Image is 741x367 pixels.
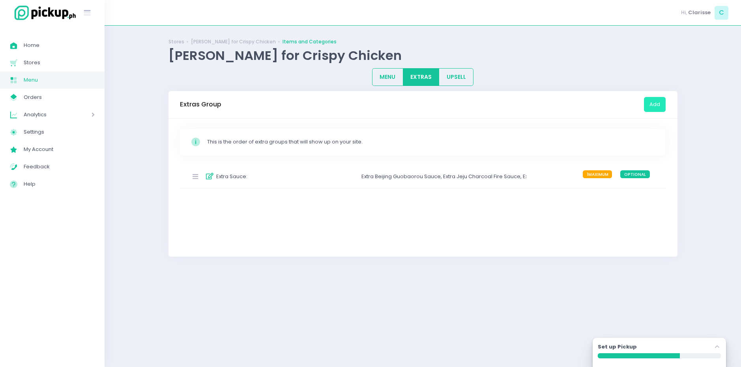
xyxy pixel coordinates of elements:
[620,170,650,178] span: OPTIONAL
[583,170,612,178] span: 1 MAXIMUM
[403,68,440,86] button: EXTRAS
[24,40,95,50] span: Home
[24,162,95,172] span: Feedback
[372,68,403,86] button: MENU
[168,38,184,45] a: Stores
[191,38,276,45] a: [PERSON_NAME] for Crispy Chicken
[283,38,337,45] a: Items and Categories
[24,179,95,189] span: Help
[681,9,687,17] span: Hi,
[24,127,95,137] span: Settings
[216,173,247,181] label: Extra Sauce :
[439,68,473,86] button: UPSELL
[24,58,95,68] span: Stores
[644,97,666,112] button: Add
[372,68,474,86] div: Large button group
[168,48,677,63] div: [PERSON_NAME] for Crispy Chicken
[523,173,616,181] div: Extra [US_STATE] Chi-Beque Sauce ,
[24,144,95,155] span: My Account
[715,6,728,20] span: C
[688,9,711,17] span: Clarisse
[10,4,77,21] img: logo
[24,92,95,102] span: Orders
[180,165,666,189] div: Extra Sauce:Extra Beijing Guobaorou Sauce, Extra Jeju Charcoal Fire Sauce, Extra [US_STATE] Chi-B...
[598,343,637,351] label: Set up Pickup
[24,110,69,120] span: Analytics
[443,173,523,181] div: Extra Jeju Charcoal Fire Sauce ,
[361,173,443,181] div: Extra Beijing Guobaorou Sauce ,
[24,75,95,85] span: Menu
[207,138,655,146] div: This is the order of extra groups that will show up on your site.
[180,101,221,108] h3: Extras Group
